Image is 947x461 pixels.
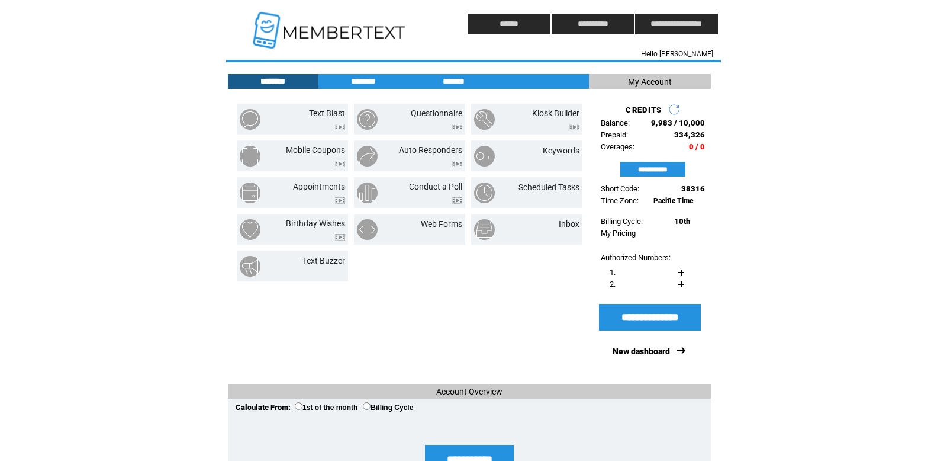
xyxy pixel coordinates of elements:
img: web-forms.png [357,219,378,240]
img: video.png [335,161,345,167]
input: Billing Cycle [363,402,371,410]
span: My Account [628,77,672,87]
span: Prepaid: [601,130,628,139]
a: Mobile Coupons [286,145,345,155]
a: Keywords [543,146,579,155]
span: 334,326 [674,130,705,139]
span: Hello [PERSON_NAME] [641,50,713,58]
img: keywords.png [474,146,495,167]
a: Text Blast [309,108,345,118]
span: Account Overview [436,387,503,396]
a: Appointments [293,182,345,191]
img: birthday-wishes.png [240,219,260,240]
a: Conduct a Poll [409,182,462,191]
span: Authorized Numbers: [601,253,671,262]
img: text-buzzer.png [240,256,260,277]
label: 1st of the month [295,404,357,412]
img: video.png [569,124,579,130]
a: Inbox [559,219,579,229]
a: Questionnaire [411,108,462,118]
img: mobile-coupons.png [240,146,260,167]
span: 0 / 0 [689,142,705,151]
img: video.png [452,197,462,204]
a: Web Forms [421,219,462,229]
img: auto-responders.png [357,146,378,167]
img: kiosk-builder.png [474,109,495,130]
img: conduct-a-poll.png [357,183,378,203]
img: video.png [335,124,345,130]
span: 2. [610,280,616,289]
span: 38316 [681,184,705,193]
input: 1st of the month [295,402,302,410]
img: scheduled-tasks.png [474,183,495,203]
span: Short Code: [601,184,639,193]
span: 1. [610,268,616,277]
span: Calculate From: [236,403,291,412]
span: Balance: [601,119,630,127]
img: video.png [335,234,345,241]
img: inbox.png [474,219,495,240]
label: Billing Cycle [363,404,413,412]
span: 9,983 / 10,000 [651,119,705,127]
span: CREDITS [626,105,662,114]
a: Kiosk Builder [532,108,579,118]
span: Billing Cycle: [601,217,643,226]
img: text-blast.png [240,109,260,130]
img: appointments.png [240,183,260,203]
a: Birthday Wishes [286,219,345,228]
span: Overages: [601,142,634,151]
img: questionnaire.png [357,109,378,130]
img: video.png [452,161,462,167]
a: Auto Responders [399,145,462,155]
img: video.png [335,197,345,204]
span: Time Zone: [601,196,639,205]
a: My Pricing [601,229,636,238]
a: Text Buzzer [302,256,345,265]
span: Pacific Time [653,197,694,205]
a: Scheduled Tasks [518,183,579,192]
a: New dashboard [613,347,670,356]
span: 10th [674,217,690,226]
img: video.png [452,124,462,130]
